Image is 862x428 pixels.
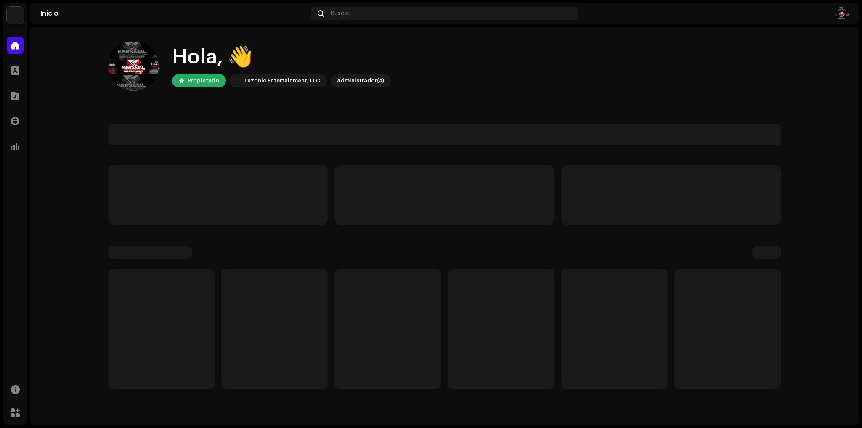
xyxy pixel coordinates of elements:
[835,7,849,20] img: 8afe2982-521d-4674-b5f8-c6bcbffddced
[244,76,320,86] div: Luzonic Entertainment, LLC
[40,10,308,17] div: Inicio
[331,10,350,17] span: Buscar
[7,7,24,24] img: 3f8b1ee6-8fa8-4d5b-9023-37de06d8e731
[231,76,241,86] img: 3f8b1ee6-8fa8-4d5b-9023-37de06d8e731
[337,76,384,86] div: Administrador(a)
[188,76,219,86] div: Propietario
[172,44,391,71] div: Hola, 👋
[108,40,159,91] img: 8afe2982-521d-4674-b5f8-c6bcbffddced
